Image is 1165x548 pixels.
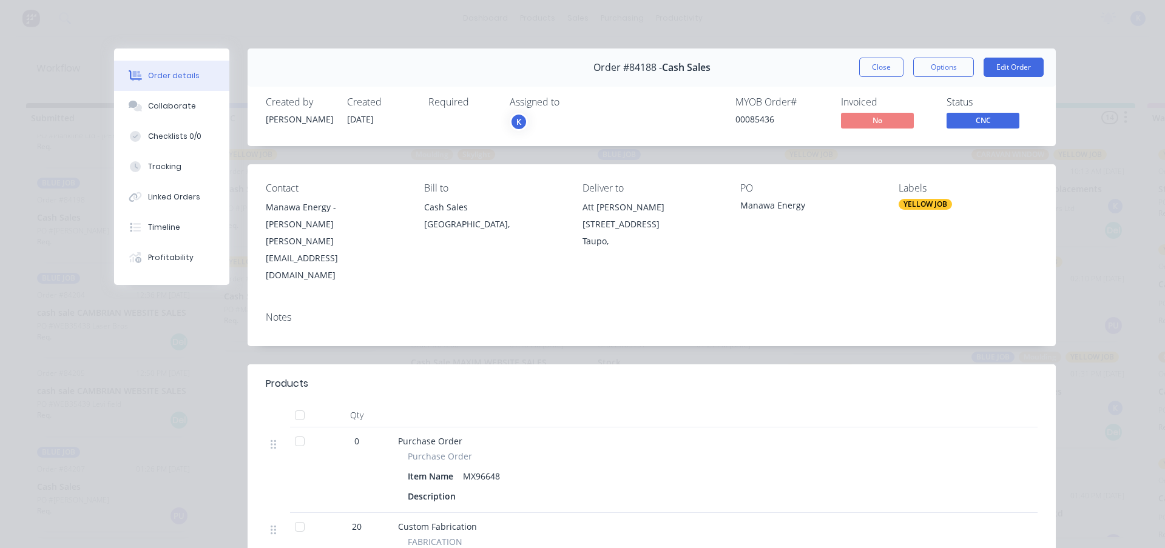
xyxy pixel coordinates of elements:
div: Order details [148,70,200,81]
span: Custom Fabrication [398,521,477,532]
div: PO [740,182,879,194]
div: Created by [266,96,333,108]
button: Collaborate [114,91,229,121]
div: Invoiced [841,96,932,108]
button: Close [859,58,903,77]
div: Tracking [148,161,181,172]
div: Labels [899,182,1038,194]
span: Purchase Order [398,435,462,447]
div: Checklists 0/0 [148,131,201,142]
button: Options [913,58,974,77]
div: Products [266,376,308,391]
div: Timeline [148,222,180,233]
button: Order details [114,61,229,91]
button: CNC [947,113,1019,131]
span: 0 [354,435,359,447]
span: Cash Sales [662,62,711,73]
div: Linked Orders [148,192,200,202]
div: [PERSON_NAME][EMAIL_ADDRESS][DOMAIN_NAME] [266,233,405,284]
span: Order #84188 - [593,62,662,73]
button: Checklists 0/0 [114,121,229,152]
div: Required [428,96,495,108]
div: YELLOW JOB [899,199,952,210]
span: 20 [352,520,362,533]
div: Created [347,96,414,108]
div: Bill to [424,182,563,194]
div: Contact [266,182,405,194]
button: Linked Orders [114,182,229,212]
div: Description [408,487,461,505]
button: Tracking [114,152,229,182]
div: Status [947,96,1038,108]
div: Deliver to [582,182,721,194]
div: Manawa Energy - [PERSON_NAME] [266,199,405,233]
span: FABRICATION [408,535,462,548]
div: Manawa Energy - [PERSON_NAME][PERSON_NAME][EMAIL_ADDRESS][DOMAIN_NAME] [266,199,405,284]
div: [GEOGRAPHIC_DATA], [424,216,563,233]
button: K [510,113,528,131]
div: MYOB Order # [735,96,826,108]
div: Cash Sales[GEOGRAPHIC_DATA], [424,199,563,238]
div: Att [PERSON_NAME] [STREET_ADDRESS] [582,199,721,233]
div: Taupo, [582,233,721,250]
div: Att [PERSON_NAME] [STREET_ADDRESS]Taupo, [582,199,721,250]
span: CNC [947,113,1019,128]
div: Profitability [148,252,194,263]
div: Notes [266,312,1038,323]
span: Purchase Order [408,450,472,463]
div: [PERSON_NAME] [266,113,333,125]
span: No [841,113,914,128]
button: Timeline [114,212,229,242]
span: [DATE] [347,113,374,125]
div: MX96648 [458,467,505,485]
button: Profitability [114,242,229,273]
div: 00085436 [735,113,826,125]
div: Qty [320,403,393,427]
div: Assigned to [510,96,631,108]
div: Item Name [408,467,458,485]
div: Collaborate [148,101,196,112]
button: Edit Order [984,58,1044,77]
div: Cash Sales [424,199,563,216]
div: Manawa Energy [740,199,879,216]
